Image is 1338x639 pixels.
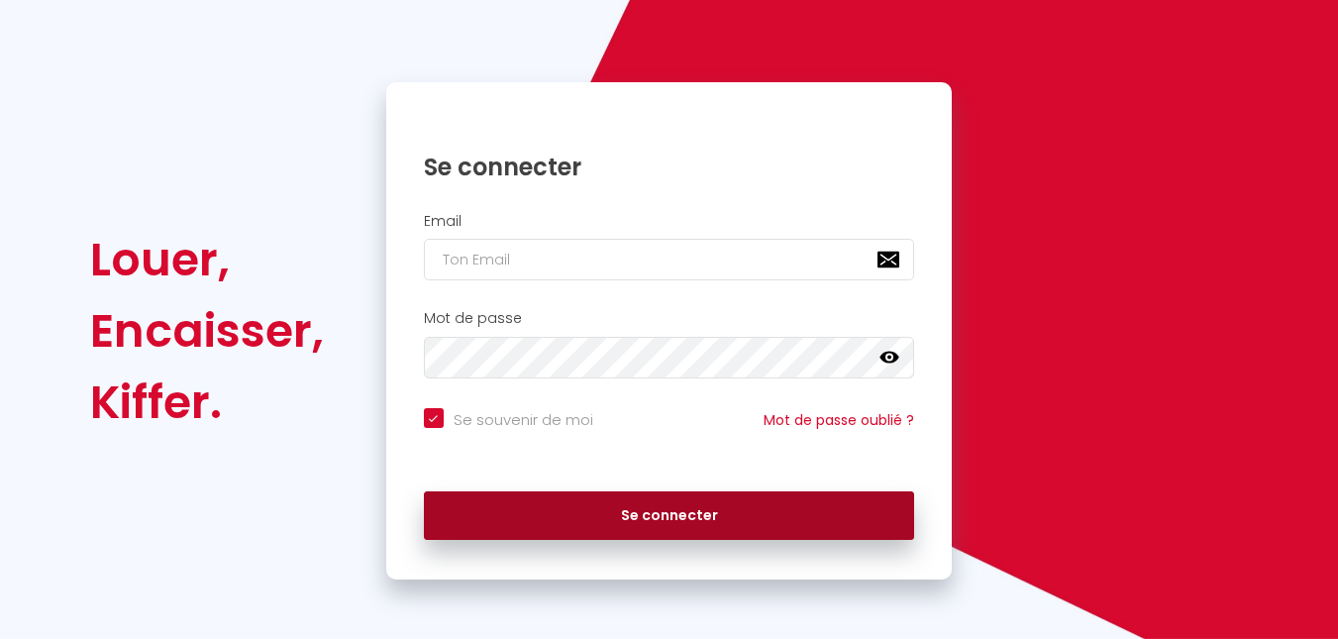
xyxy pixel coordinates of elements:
[424,213,915,230] h2: Email
[90,224,324,295] div: Louer,
[90,367,324,438] div: Kiffer.
[424,152,915,182] h1: Se connecter
[424,310,915,327] h2: Mot de passe
[424,491,915,541] button: Se connecter
[90,295,324,367] div: Encaisser,
[764,410,914,430] a: Mot de passe oublié ?
[424,239,915,280] input: Ton Email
